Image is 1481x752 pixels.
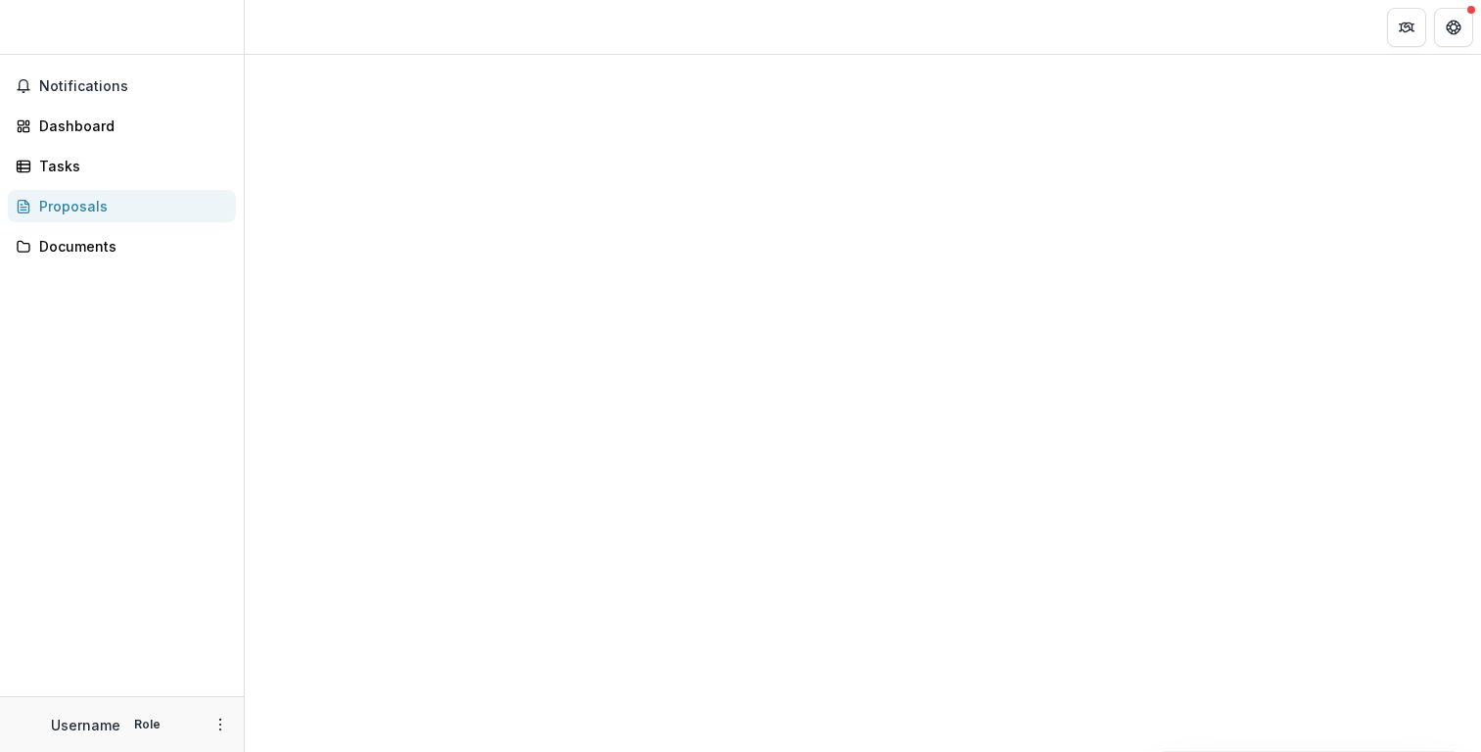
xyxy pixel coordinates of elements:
button: Partners [1387,8,1426,47]
span: Notifications [39,78,228,95]
p: Role [128,716,166,733]
a: Tasks [8,150,236,182]
a: Documents [8,230,236,262]
button: More [208,713,232,736]
p: Username [51,715,120,735]
div: Proposals [39,196,220,216]
a: Proposals [8,190,236,222]
a: Dashboard [8,110,236,142]
div: Dashboard [39,116,220,136]
div: Documents [39,236,220,257]
button: Notifications [8,70,236,102]
button: Get Help [1434,8,1473,47]
div: Tasks [39,156,220,176]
